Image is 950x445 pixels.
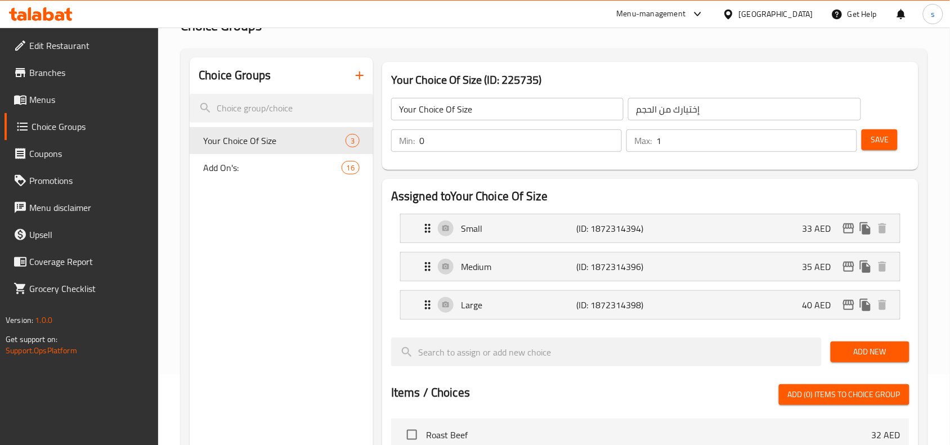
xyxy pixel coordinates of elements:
[803,222,840,235] p: 33 AED
[391,286,909,324] li: Expand
[190,94,373,123] input: search
[840,258,857,275] button: edit
[461,298,576,312] p: Large
[840,345,900,359] span: Add New
[199,67,271,84] h2: Choice Groups
[5,275,159,302] a: Grocery Checklist
[6,313,33,327] span: Version:
[840,296,857,313] button: edit
[342,161,360,174] div: Choices
[5,86,159,113] a: Menus
[426,428,872,442] span: Roast Beef
[576,222,653,235] p: (ID: 1872314394)
[461,260,576,273] p: Medium
[401,214,900,242] div: Expand
[29,39,150,52] span: Edit Restaurant
[857,296,874,313] button: duplicate
[391,248,909,286] li: Expand
[5,140,159,167] a: Coupons
[5,32,159,59] a: Edit Restaurant
[5,113,159,140] a: Choice Groups
[803,298,840,312] p: 40 AED
[831,341,909,362] button: Add New
[931,8,935,20] span: s
[29,201,150,214] span: Menu disclaimer
[29,174,150,187] span: Promotions
[840,220,857,237] button: edit
[871,133,889,147] span: Save
[401,253,900,281] div: Expand
[872,428,900,442] p: 32 AED
[29,255,150,268] span: Coverage Report
[29,228,150,241] span: Upsell
[391,71,909,89] h3: Your Choice Of Size (ID: 225735)
[5,248,159,275] a: Coverage Report
[576,298,653,312] p: (ID: 1872314398)
[874,258,891,275] button: delete
[857,258,874,275] button: duplicate
[29,66,150,79] span: Branches
[5,194,159,221] a: Menu disclaimer
[461,222,576,235] p: Small
[190,154,373,181] div: Add On's:16
[6,332,57,347] span: Get support on:
[874,220,891,237] button: delete
[857,220,874,237] button: duplicate
[5,221,159,248] a: Upsell
[874,296,891,313] button: delete
[391,209,909,248] li: Expand
[391,338,822,366] input: search
[391,384,470,401] h2: Items / Choices
[32,120,150,133] span: Choice Groups
[401,291,900,319] div: Expand
[779,384,909,405] button: Add (0) items to choice group
[576,260,653,273] p: (ID: 1872314396)
[6,343,77,358] a: Support.OpsPlatform
[5,59,159,86] a: Branches
[788,388,900,402] span: Add (0) items to choice group
[739,8,813,20] div: [GEOGRAPHIC_DATA]
[399,134,415,147] p: Min:
[342,163,359,173] span: 16
[346,134,360,147] div: Choices
[803,260,840,273] p: 35 AED
[203,134,346,147] span: Your Choice Of Size
[35,313,52,327] span: 1.0.0
[391,188,909,205] h2: Assigned to Your Choice Of Size
[862,129,898,150] button: Save
[617,7,686,21] div: Menu-management
[29,147,150,160] span: Coupons
[346,136,359,146] span: 3
[5,167,159,194] a: Promotions
[190,127,373,154] div: Your Choice Of Size3
[29,93,150,106] span: Menus
[203,161,341,174] span: Add On's:
[634,134,652,147] p: Max:
[29,282,150,295] span: Grocery Checklist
